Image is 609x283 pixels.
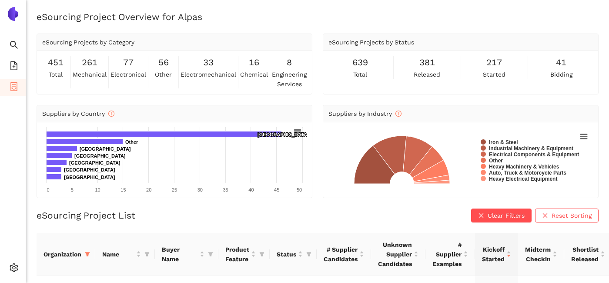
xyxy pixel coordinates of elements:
[74,153,126,158] text: [GEOGRAPHIC_DATA]
[248,187,254,192] text: 40
[270,233,317,276] th: this column's title is Status,this column is sortable
[10,37,18,55] span: search
[95,233,155,276] th: this column's title is Name,this column is sortable
[82,56,97,69] span: 261
[47,187,49,192] text: 0
[571,245,599,264] span: Shortlist Released
[328,39,414,46] span: eSourcing Projects by Status
[162,245,198,264] span: Buyer Name
[85,252,90,257] span: filter
[125,139,138,145] text: Other
[488,211,525,220] span: Clear Filters
[525,245,551,264] span: Midterm Checkin
[110,70,146,79] span: electronical
[10,260,18,278] span: setting
[287,56,292,69] span: 8
[10,79,18,97] span: container
[223,187,228,192] text: 35
[123,56,134,69] span: 77
[297,187,302,192] text: 50
[304,248,313,261] span: filter
[240,70,268,79] span: chemical
[73,70,107,79] span: mechanical
[158,56,169,69] span: 56
[37,209,135,222] h2: eSourcing Project List
[489,145,573,152] text: Industrial Machinery & Equipment
[489,170,566,176] text: Auto, Truck & Motorcycle Parts
[489,164,559,170] text: Heavy Machinery & Vehicles
[486,56,502,69] span: 217
[144,252,150,257] span: filter
[482,245,505,264] span: Kickoff Started
[208,252,213,257] span: filter
[48,56,64,69] span: 451
[478,212,484,219] span: close
[181,70,236,79] span: electromechanical
[556,56,566,69] span: 41
[324,245,358,264] span: # Supplier Candidates
[69,160,120,165] text: [GEOGRAPHIC_DATA]
[483,70,505,79] span: started
[6,7,20,21] img: Logo
[259,252,264,257] span: filter
[71,187,74,192] text: 5
[218,233,270,276] th: this column's title is Product Feature,this column is sortable
[550,70,572,79] span: bidding
[306,252,311,257] span: filter
[395,111,402,117] span: info-circle
[43,249,81,259] span: Organization
[203,56,214,69] span: 33
[64,175,115,180] text: [GEOGRAPHIC_DATA]
[49,70,63,79] span: total
[414,70,440,79] span: released
[10,58,18,76] span: file-add
[258,132,309,137] text: [GEOGRAPHIC_DATA]
[542,212,548,219] span: close
[155,70,172,79] span: other
[378,240,412,269] span: Unknown Supplier Candidates
[155,233,218,276] th: this column's title is Buyer Name,this column is sortable
[518,233,564,276] th: this column's title is Midterm Checkin,this column is sortable
[552,211,592,220] span: Reset Sorting
[489,176,557,182] text: Heavy Electrical Equipment
[489,139,518,145] text: Iron & Steel
[197,187,203,192] text: 30
[83,248,92,261] span: filter
[42,110,114,117] span: Suppliers by Country
[258,243,266,266] span: filter
[489,152,579,158] text: Electrical Components & Equipment
[95,187,100,192] text: 10
[489,158,503,164] text: Other
[249,56,259,69] span: 16
[146,187,151,192] text: 20
[37,10,599,23] h2: eSourcing Project Overview for Alpas
[120,187,126,192] text: 15
[108,111,114,117] span: info-circle
[317,233,371,276] th: this column's title is # Supplier Candidates,this column is sortable
[272,70,307,89] span: engineering services
[225,245,249,264] span: Product Feature
[143,248,151,261] span: filter
[206,243,215,266] span: filter
[419,56,435,69] span: 381
[274,187,279,192] text: 45
[371,233,425,276] th: this column's title is Unknown Supplier Candidates,this column is sortable
[471,209,532,222] button: closeClear Filters
[102,249,134,259] span: Name
[80,146,131,152] text: [GEOGRAPHIC_DATA]
[353,70,367,79] span: total
[172,187,177,192] text: 25
[64,167,115,172] text: [GEOGRAPHIC_DATA]
[352,56,368,69] span: 639
[425,233,475,276] th: this column's title is # Supplier Examples,this column is sortable
[277,249,296,259] span: Status
[535,209,599,222] button: closeReset Sorting
[42,39,134,46] span: eSourcing Projects by Category
[328,110,402,117] span: Suppliers by Industry
[432,240,462,269] span: # Supplier Examples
